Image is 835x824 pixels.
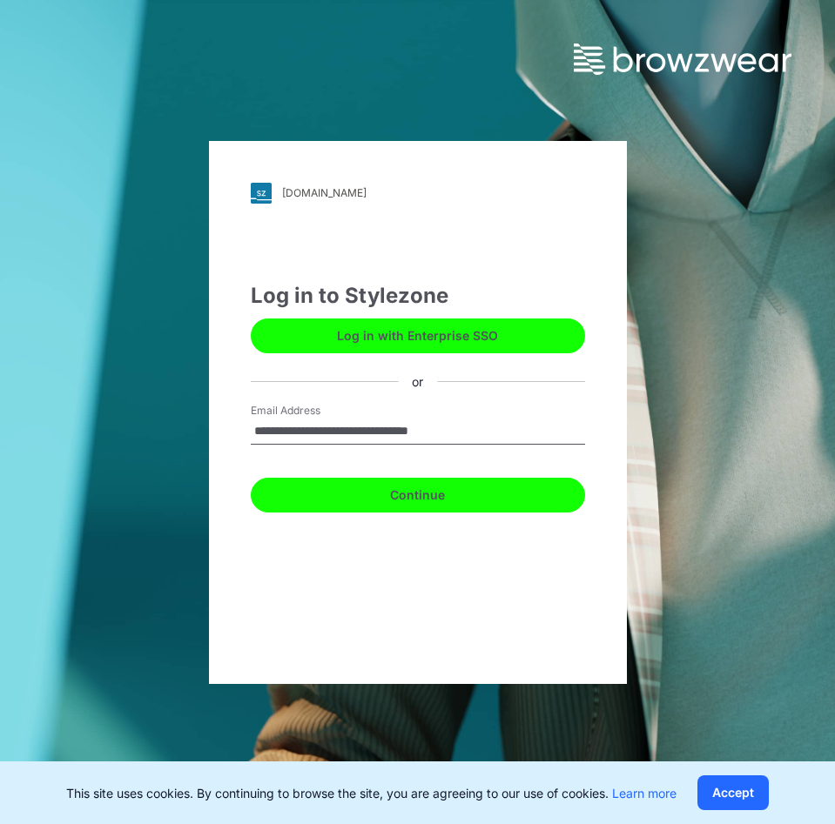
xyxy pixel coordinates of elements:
img: browzwear-logo.73288ffb.svg [574,44,791,75]
button: Accept [697,775,769,810]
img: svg+xml;base64,PHN2ZyB3aWR0aD0iMjgiIGhlaWdodD0iMjgiIHZpZXdCb3g9IjAgMCAyOCAyOCIgZmlsbD0ibm9uZSIgeG... [251,183,272,204]
div: [DOMAIN_NAME] [282,186,367,199]
label: Email Address [251,403,373,419]
p: This site uses cookies. By continuing to browse the site, you are agreeing to our use of cookies. [66,784,677,802]
a: Learn more [612,786,677,801]
div: Log in to Stylezone [251,280,585,312]
div: or [398,372,437,391]
button: Continue [251,478,585,512]
a: [DOMAIN_NAME] [251,183,585,204]
button: Log in with Enterprise SSO [251,318,585,353]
